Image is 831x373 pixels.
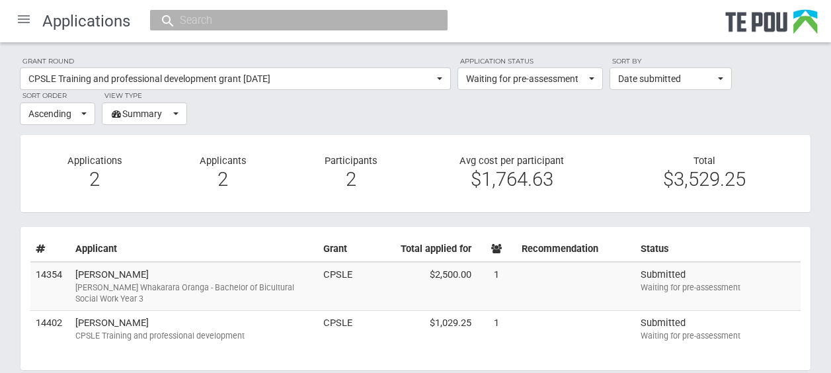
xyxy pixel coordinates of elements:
[358,262,477,311] td: $2,500.00
[297,173,405,185] div: 2
[641,330,795,342] div: Waiting for pre-assessment
[169,173,277,185] div: 2
[20,103,95,125] button: Ascending
[70,262,318,311] td: [PERSON_NAME]
[415,155,608,192] div: Avg cost per participant
[20,56,451,67] label: Grant round
[75,282,313,306] div: [PERSON_NAME] Whakarara Oranga - Bachelor of Bicultural Social Work Year 3
[20,67,451,90] button: CPSLE Training and professional development grant [DATE]
[318,237,358,262] th: Grant
[477,311,516,347] td: 1
[477,262,516,311] td: 1
[618,173,791,185] div: $3,529.25
[28,107,78,120] span: Ascending
[516,237,635,262] th: Recommendation
[610,56,732,67] label: Sort by
[102,90,187,102] label: View type
[641,282,795,294] div: Waiting for pre-assessment
[635,262,801,311] td: Submitted
[358,311,477,347] td: $1,029.25
[610,67,732,90] button: Date submitted
[30,262,70,311] td: 14354
[425,173,598,185] div: $1,764.63
[70,311,318,347] td: [PERSON_NAME]
[70,237,318,262] th: Applicant
[20,90,95,102] label: Sort order
[635,237,801,262] th: Status
[618,72,715,85] span: Date submitted
[159,155,287,192] div: Applicants
[318,262,358,311] td: CPSLE
[466,72,586,85] span: Waiting for pre-assessment
[358,237,477,262] th: Total applied for
[457,56,603,67] label: Application status
[110,107,170,120] span: Summary
[30,155,159,192] div: Applications
[28,72,434,85] span: CPSLE Training and professional development grant [DATE]
[457,67,603,90] button: Waiting for pre-assessment
[608,155,801,186] div: Total
[30,311,70,347] td: 14402
[75,330,313,342] div: CPSLE Training and professional development
[318,311,358,347] td: CPSLE
[102,103,187,125] button: Summary
[40,173,149,185] div: 2
[176,13,409,27] input: Search
[287,155,415,192] div: Participants
[635,311,801,347] td: Submitted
